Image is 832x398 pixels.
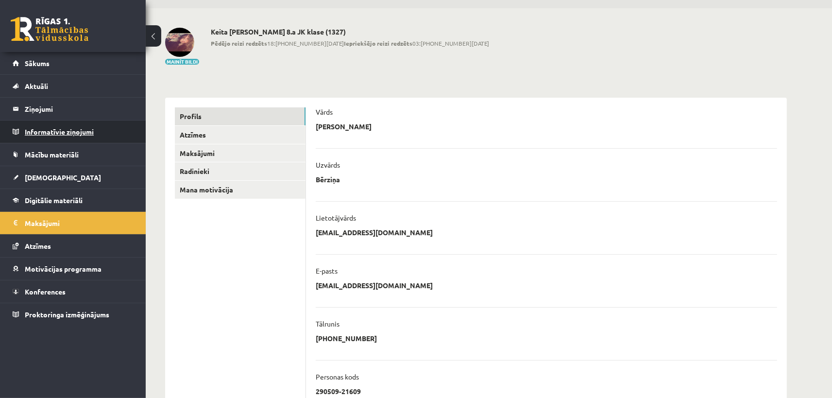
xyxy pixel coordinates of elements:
[11,17,88,41] a: Rīgas 1. Tālmācības vidusskola
[13,303,134,326] a: Proktoringa izmēģinājums
[25,98,134,120] legend: Ziņojumi
[316,387,361,396] p: 290509-21609
[13,166,134,189] a: [DEMOGRAPHIC_DATA]
[316,228,433,237] p: [EMAIL_ADDRESS][DOMAIN_NAME]
[211,39,267,47] b: Pēdējo reizi redzēts
[316,122,372,131] p: [PERSON_NAME]
[25,212,134,234] legend: Maksājumi
[165,59,199,65] button: Mainīt bildi
[211,28,489,36] h2: Keita [PERSON_NAME] 8.a JK klase (1327)
[25,121,134,143] legend: Informatīvie ziņojumi
[13,75,134,97] a: Aktuāli
[316,372,359,381] p: Personas kods
[13,258,134,280] a: Motivācijas programma
[25,264,102,273] span: Motivācijas programma
[316,175,340,184] p: Bērziņa
[316,107,333,116] p: Vārds
[344,39,412,47] b: Iepriekšējo reizi redzēts
[316,281,433,290] p: [EMAIL_ADDRESS][DOMAIN_NAME]
[175,107,306,125] a: Profils
[316,334,377,343] p: [PHONE_NUMBER]
[13,189,134,211] a: Digitālie materiāli
[165,28,194,57] img: Keita Nikola Bērziņa
[13,121,134,143] a: Informatīvie ziņojumi
[13,143,134,166] a: Mācību materiāli
[25,150,79,159] span: Mācību materiāli
[175,126,306,144] a: Atzīmes
[13,98,134,120] a: Ziņojumi
[25,59,50,68] span: Sākums
[211,39,489,48] span: 18:[PHONE_NUMBER][DATE] 03:[PHONE_NUMBER][DATE]
[25,310,109,319] span: Proktoringa izmēģinājums
[25,82,48,90] span: Aktuāli
[316,266,338,275] p: E-pasts
[175,144,306,162] a: Maksājumi
[25,196,83,205] span: Digitālie materiāli
[25,287,66,296] span: Konferences
[316,319,340,328] p: Tālrunis
[13,212,134,234] a: Maksājumi
[316,213,356,222] p: Lietotājvārds
[13,235,134,257] a: Atzīmes
[25,242,51,250] span: Atzīmes
[175,162,306,180] a: Radinieki
[25,173,101,182] span: [DEMOGRAPHIC_DATA]
[13,52,134,74] a: Sākums
[316,160,340,169] p: Uzvārds
[13,280,134,303] a: Konferences
[175,181,306,199] a: Mana motivācija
